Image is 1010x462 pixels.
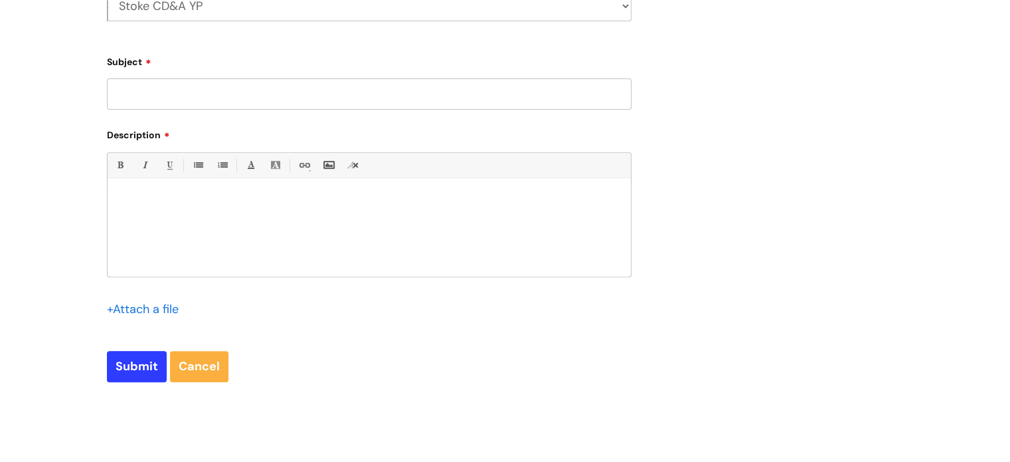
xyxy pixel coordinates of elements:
a: Italic (Ctrl-I) [136,157,153,173]
div: Attach a file [107,298,187,320]
a: Back Color [267,157,284,173]
a: Font Color [242,157,259,173]
a: 1. Ordered List (Ctrl-Shift-8) [214,157,230,173]
a: Cancel [170,351,228,382]
label: Subject [107,52,631,68]
input: Submit [107,351,167,382]
a: Link [295,157,312,173]
a: • Unordered List (Ctrl-Shift-7) [189,157,206,173]
a: Underline(Ctrl-U) [161,157,177,173]
a: Remove formatting (Ctrl-\) [345,157,361,173]
a: Insert Image... [320,157,337,173]
a: Bold (Ctrl-B) [112,157,128,173]
label: Description [107,125,631,141]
